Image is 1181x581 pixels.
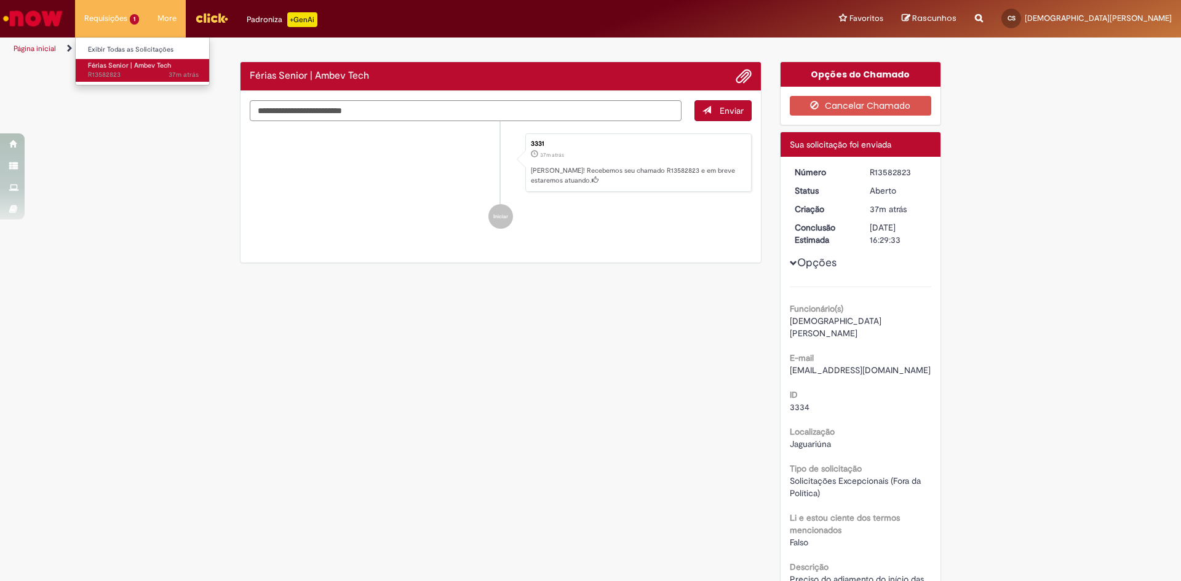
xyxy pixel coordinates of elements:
span: Enviar [720,105,744,116]
span: Férias Senior | Ambev Tech [88,61,171,70]
div: 3331 [531,140,745,148]
b: Descrição [790,561,829,572]
b: E-mail [790,352,814,363]
span: 37m atrás [169,70,199,79]
li: 3331 [250,133,752,192]
ul: Trilhas de página [9,38,778,60]
img: click_logo_yellow_360x200.png [195,9,228,27]
dt: Conclusão Estimada [785,221,861,246]
span: 3334 [790,401,809,413]
button: Adicionar anexos [736,68,752,84]
span: Jaguariúna [790,438,831,449]
button: Cancelar Chamado [790,96,932,116]
textarea: Digite sua mensagem aqui... [250,100,682,121]
span: R13582823 [88,70,199,80]
span: Solicitações Excepcionais (Fora da Política) [790,475,923,499]
p: [PERSON_NAME]! Recebemos seu chamado R13582823 e em breve estaremos atuando. [531,166,745,185]
b: Tipo de solicitação [790,463,862,474]
span: Favoritos [849,12,883,25]
span: 37m atrás [540,151,564,159]
time: 30/09/2025 16:29:30 [870,204,907,215]
span: More [157,12,177,25]
h2: Férias Senior | Ambev Tech Histórico de tíquete [250,71,369,82]
a: Página inicial [14,44,56,53]
span: 1 [130,14,139,25]
div: [DATE] 16:29:33 [870,221,927,246]
span: CS [1008,14,1016,22]
b: Li e estou ciente dos termos mencionados [790,512,900,536]
span: Requisições [84,12,127,25]
a: Exibir Todas as Solicitações [76,43,211,57]
time: 30/09/2025 16:29:31 [169,70,199,79]
span: [DEMOGRAPHIC_DATA][PERSON_NAME] [1025,13,1172,23]
b: Funcionário(s) [790,303,843,314]
div: R13582823 [870,166,927,178]
p: +GenAi [287,12,317,27]
b: Localização [790,426,835,437]
img: ServiceNow [1,6,65,31]
span: Rascunhos [912,12,956,24]
a: Rascunhos [902,13,956,25]
button: Enviar [694,100,752,121]
time: 30/09/2025 16:29:30 [540,151,564,159]
ul: Histórico de tíquete [250,121,752,242]
div: Opções do Chamado [781,62,941,87]
a: Aberto R13582823 : Férias Senior | Ambev Tech [76,59,211,82]
dt: Criação [785,203,861,215]
span: [DEMOGRAPHIC_DATA][PERSON_NAME] [790,315,881,339]
ul: Requisições [75,37,210,85]
div: Aberto [870,184,927,197]
span: Sua solicitação foi enviada [790,139,891,150]
span: 37m atrás [870,204,907,215]
div: 30/09/2025 16:29:30 [870,203,927,215]
b: ID [790,389,798,400]
span: [EMAIL_ADDRESS][DOMAIN_NAME] [790,365,931,376]
dt: Número [785,166,861,178]
span: Falso [790,537,808,548]
div: Padroniza [247,12,317,27]
dt: Status [785,184,861,197]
